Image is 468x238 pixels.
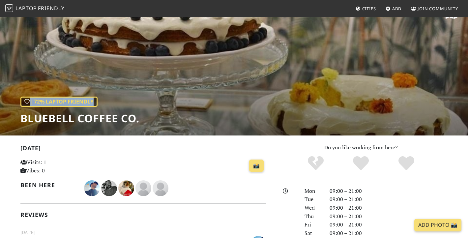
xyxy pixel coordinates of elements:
div: 09:00 – 21:00 [326,204,452,212]
h2: [DATE] [20,145,266,154]
a: Join Community [408,3,461,15]
span: Dominik Mycz [118,184,135,191]
a: LaptopFriendly LaptopFriendly [5,3,65,15]
div: Sat [301,229,326,238]
span: Laptop [15,5,37,12]
img: LaptopFriendly [5,4,13,12]
div: 09:00 – 21:00 [326,229,452,238]
span: Ricardo Sorlí Hernández [101,184,118,191]
div: 09:00 – 21:00 [326,187,452,195]
span: Rory McElearney [135,184,153,191]
p: Visits: 1 Vibes: 0 [20,158,97,175]
img: 2515-cokesiete.jpg [84,180,100,196]
p: Do you like working from here? [274,143,448,152]
span: Friendly [38,5,64,12]
span: cokesiete [84,184,101,191]
img: blank-535327c66bd565773addf3077783bbfce4b00ec00e9fd257753287c682c7fa38.png [153,180,168,196]
h1: Bluebell Coffee Co. [20,112,139,125]
span: Join Community [418,6,458,12]
img: 1239-dominik.jpg [118,180,134,196]
div: 09:00 – 21:00 [326,221,452,229]
span: Ana Risa [153,184,168,191]
div: Fri [301,221,326,229]
span: Add [392,6,402,12]
span: Cities [362,6,376,12]
div: 09:00 – 21:00 [326,195,452,204]
img: blank-535327c66bd565773addf3077783bbfce4b00ec00e9fd257753287c682c7fa38.png [135,180,151,196]
div: 09:00 – 21:00 [326,212,452,221]
div: Tue [301,195,326,204]
small: [DATE] [16,229,270,236]
a: 📸 [249,160,264,172]
div: Yes [338,155,384,172]
a: Add [383,3,404,15]
div: Thu [301,212,326,221]
div: Mon [301,187,326,195]
h2: Reviews [20,211,266,218]
div: | 72% Laptop Friendly [20,97,98,107]
img: 1305-ricardo.jpg [101,180,117,196]
a: Cities [353,3,379,15]
h2: Been here [20,182,76,189]
div: Definitely! [384,155,429,172]
div: Wed [301,204,326,212]
div: No [293,155,338,172]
